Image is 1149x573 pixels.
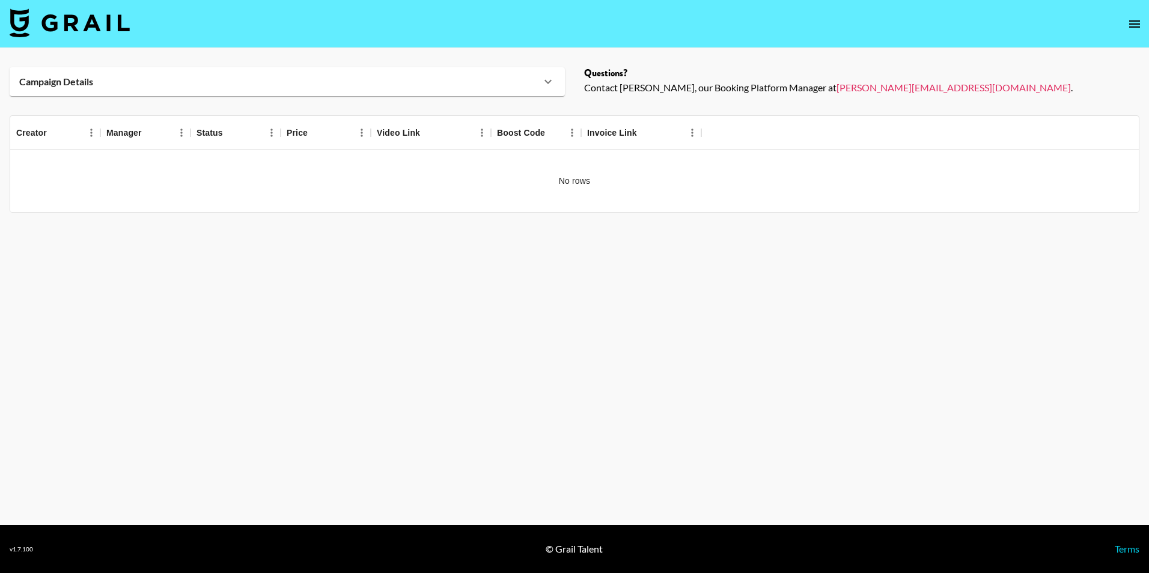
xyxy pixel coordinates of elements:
strong: Campaign Details [19,76,93,88]
button: Sort [420,124,437,141]
button: open drawer [1123,12,1147,36]
button: Menu [263,124,281,142]
a: [PERSON_NAME][EMAIL_ADDRESS][DOMAIN_NAME] [837,82,1071,93]
div: Video Link [371,116,491,150]
img: Grail Talent [10,8,130,37]
div: Campaign Details [10,67,565,96]
div: Creator [16,116,47,150]
div: Contact [PERSON_NAME], our Booking Platform Manager at . [584,82,1139,94]
div: Manager [100,116,190,150]
div: © Grail Talent [546,543,603,555]
button: Sort [308,124,325,141]
div: Status [190,116,281,150]
button: Sort [545,124,562,141]
button: Sort [637,124,654,141]
div: Price [281,116,371,150]
div: Questions? [584,67,1139,79]
div: No rows [10,150,1139,212]
button: Menu [563,124,581,142]
button: Sort [142,124,159,141]
div: Price [287,116,308,150]
div: Creator [10,116,100,150]
div: Boost Code [497,116,545,150]
div: Invoice Link [587,116,637,150]
button: Menu [82,124,100,142]
div: v 1.7.100 [10,545,33,553]
iframe: Drift Widget Chat Controller [1089,513,1135,559]
button: Sort [223,124,240,141]
button: Menu [683,124,701,142]
div: Video Link [377,116,420,150]
button: Menu [172,124,190,142]
div: Manager [106,116,142,150]
div: Invoice Link [581,116,701,150]
div: Boost Code [491,116,581,150]
div: Status [197,116,223,150]
button: Menu [473,124,491,142]
button: Menu [353,124,371,142]
button: Sort [47,124,64,141]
